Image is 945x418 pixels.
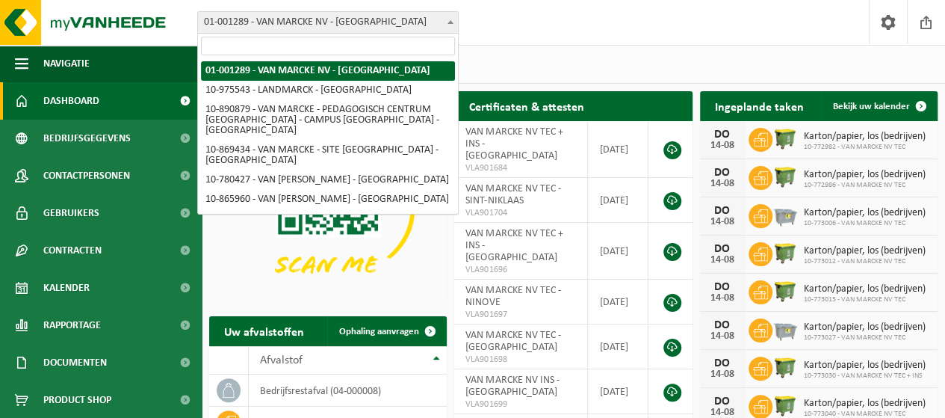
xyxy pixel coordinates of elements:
[707,369,737,380] div: 14-08
[772,240,798,265] img: WB-1100-HPE-GN-51
[707,167,737,179] div: DO
[804,372,926,381] span: 10-773030 - VAN MARCKE NV TEC + INS
[201,81,455,100] li: 10-975543 - LANDMARCK - [GEOGRAPHIC_DATA]
[201,170,455,190] li: 10-780427 - VAN [PERSON_NAME] - [GEOGRAPHIC_DATA]
[707,408,737,418] div: 14-08
[772,316,798,342] img: WB-2500-GAL-GY-04
[43,344,107,381] span: Documenten
[43,269,90,307] span: Kalender
[465,375,559,398] span: VAN MARCKE NV INS - [GEOGRAPHIC_DATA]
[707,243,737,255] div: DO
[260,354,303,366] span: Afvalstof
[465,264,576,276] span: VLA901696
[588,280,648,325] td: [DATE]
[804,398,926,410] span: Karton/papier, los (bedrijven)
[454,91,598,120] h2: Certificaten & attesten
[327,316,445,346] a: Ophaling aanvragen
[804,169,926,181] span: Karton/papier, los (bedrijven)
[804,295,926,304] span: 10-773015 - VAN MARCKE NV TEC
[804,334,926,342] span: 10-773027 - VAN MARCKE NV TEC
[772,126,798,151] img: WB-1100-HPE-GN-51
[804,181,926,190] span: 10-772986 - VAN MARCKE NV TEC
[707,205,737,217] div: DO
[43,82,99,120] span: Dashboard
[707,293,737,304] div: 14-08
[465,330,560,353] span: VAN MARCKE NV TEC - [GEOGRAPHIC_DATA]
[707,255,737,265] div: 14-08
[198,12,458,33] span: 01-001289 - VAN MARCKE NV - GENT
[833,102,910,111] span: Bekijk uw kalender
[588,369,648,414] td: [DATE]
[700,91,819,120] h2: Ingeplande taken
[804,219,926,228] span: 10-773006 - VAN MARCKE NV TEC
[201,190,455,209] li: 10-865960 - VAN [PERSON_NAME] - [GEOGRAPHIC_DATA]
[804,360,926,372] span: Karton/papier, los (bedrijven)
[465,228,563,263] span: VAN MARCKE NV TEC + INS - [GEOGRAPHIC_DATA]
[772,202,798,227] img: WB-2500-GAL-GY-04
[43,307,101,344] span: Rapportage
[821,91,936,121] a: Bekijk uw kalender
[707,141,737,151] div: 14-08
[465,126,563,162] span: VAN MARCKE NV TEC + INS - [GEOGRAPHIC_DATA]
[465,162,576,174] span: VLA901684
[465,309,576,321] span: VLA901697
[588,223,648,280] td: [DATE]
[588,121,648,178] td: [DATE]
[772,393,798,418] img: WB-1100-HPE-GN-51
[588,325,648,369] td: [DATE]
[43,157,130,194] span: Contactpersonen
[804,207,926,219] span: Karton/papier, los (bedrijven)
[43,232,102,269] span: Contracten
[43,194,99,232] span: Gebruikers
[707,217,737,227] div: 14-08
[804,143,926,152] span: 10-772982 - VAN MARCKE NV TEC
[804,322,926,334] span: Karton/papier, los (bedrijven)
[465,285,560,308] span: VAN MARCKE NV TEC - NINOVE
[209,316,319,345] h2: Uw afvalstoffen
[772,164,798,189] img: WB-1100-HPE-GN-51
[804,257,926,266] span: 10-773012 - VAN MARCKE NV TEC
[772,278,798,304] img: WB-1100-HPE-GN-51
[707,396,737,408] div: DO
[249,375,447,407] td: bedrijfsrestafval (04-000008)
[707,319,737,331] div: DO
[707,357,737,369] div: DO
[707,129,737,141] div: DO
[465,207,576,219] span: VLA901704
[43,45,90,82] span: Navigatie
[588,178,648,223] td: [DATE]
[804,245,926,257] span: Karton/papier, los (bedrijven)
[201,141,455,170] li: 10-869434 - VAN MARCKE - SITE [GEOGRAPHIC_DATA] - [GEOGRAPHIC_DATA]
[201,209,455,239] li: 10-781207 - [PERSON_NAME] INSPIRATIONS JAMBES - [GEOGRAPHIC_DATA]
[804,131,926,143] span: Karton/papier, los (bedrijven)
[465,399,576,411] span: VLA901699
[43,120,131,157] span: Bedrijfsgegevens
[197,11,459,34] span: 01-001289 - VAN MARCKE NV - GENT
[465,183,560,206] span: VAN MARCKE NV TEC - SINT-NIKLAAS
[201,61,455,81] li: 01-001289 - VAN MARCKE NV - [GEOGRAPHIC_DATA]
[465,354,576,366] span: VLA901698
[707,331,737,342] div: 14-08
[707,179,737,189] div: 14-08
[772,354,798,380] img: WB-1100-HPE-GN-51
[804,283,926,295] span: Karton/papier, los (bedrijven)
[339,327,419,336] span: Ophaling aanvragen
[201,100,455,141] li: 10-890879 - VAN MARCKE - PEDAGOGISCH CENTRUM [GEOGRAPHIC_DATA] - CAMPUS [GEOGRAPHIC_DATA] - [GEOG...
[707,281,737,293] div: DO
